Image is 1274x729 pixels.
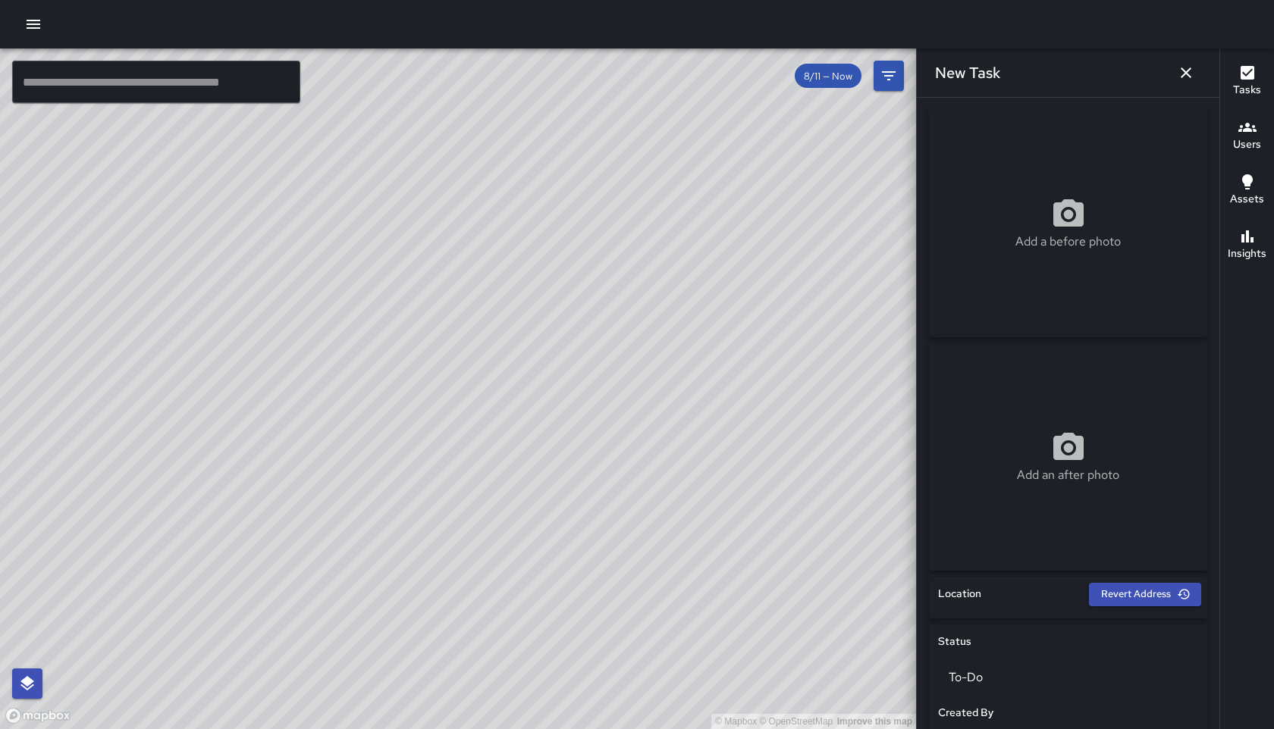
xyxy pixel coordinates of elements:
button: Insights [1220,218,1274,273]
p: Add an after photo [1017,466,1119,484]
button: Tasks [1220,55,1274,109]
button: Users [1220,109,1274,164]
button: Assets [1220,164,1274,218]
h6: Status [938,634,971,650]
h6: Created By [938,705,993,721]
p: To-Do [949,668,1188,687]
p: Add a before photo [1015,233,1121,251]
h6: Users [1233,136,1261,153]
h6: Tasks [1233,82,1261,99]
h6: Insights [1228,246,1266,262]
h6: New Task [935,61,1000,85]
h6: Assets [1230,191,1264,208]
button: Filters [874,61,904,91]
button: Revert Address [1089,583,1201,606]
h6: Location [938,586,981,602]
span: 8/11 — Now [795,70,861,83]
